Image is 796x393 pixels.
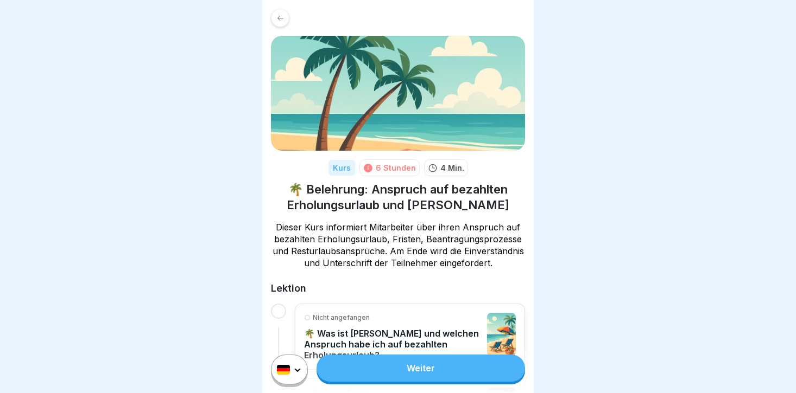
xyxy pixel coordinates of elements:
div: Kurs [328,160,355,176]
div: 6 Stunden [376,162,416,173]
img: de.svg [277,365,290,375]
a: Nicht angefangen🌴 Was ist [PERSON_NAME] und welchen Anspruch habe ich auf bezahlten Erholungsurlaub? [304,313,516,360]
p: Nicht angefangen [313,313,370,323]
a: Weiter [317,355,525,382]
h1: 🌴 Belehrung: Anspruch auf bezahlten Erholungsurlaub und [PERSON_NAME] [271,182,525,212]
p: Dieser Kurs informiert Mitarbeiter über ihren Anspruch auf bezahlten Erholungsurlaub, Fristen, Be... [271,221,525,269]
img: ri0gluasp4rnyvqi2u6flkoh.png [487,313,516,356]
h2: Lektion [271,282,525,295]
img: s9mc00x6ussfrb3lxoajtb4r.png [271,36,525,151]
p: 🌴 Was ist [PERSON_NAME] und welchen Anspruch habe ich auf bezahlten Erholungsurlaub? [304,328,482,360]
p: 4 Min. [440,162,464,173]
